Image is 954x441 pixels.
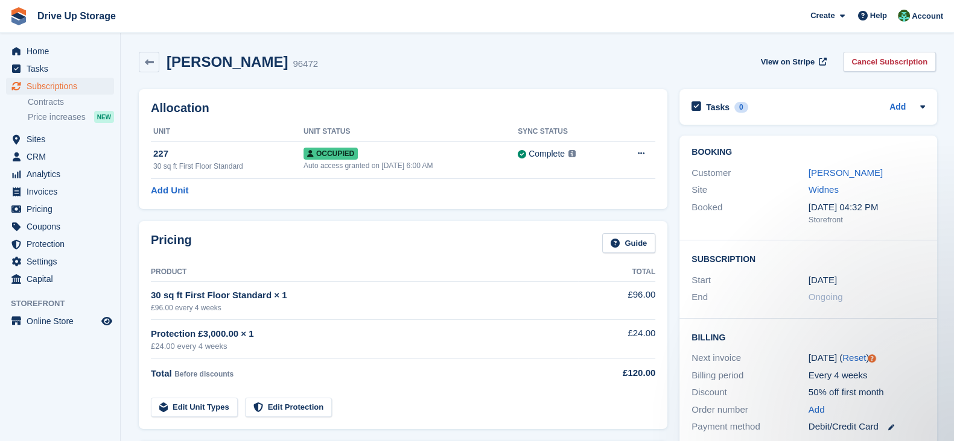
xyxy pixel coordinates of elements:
span: Total [151,368,172,378]
th: Unit Status [304,122,518,142]
a: menu [6,78,114,95]
h2: Pricing [151,233,192,253]
a: Guide [602,233,655,253]
div: End [692,290,809,304]
div: 30 sq ft First Floor Standard [153,161,304,172]
a: menu [6,60,114,77]
h2: Allocation [151,101,655,115]
h2: Booking [692,148,925,157]
a: Add Unit [151,184,188,198]
div: 96472 [293,57,318,71]
div: Booked [692,201,809,226]
time: 2025-07-21 23:00:00 UTC [809,274,837,287]
div: Payment method [692,420,809,434]
span: Online Store [27,313,99,330]
img: stora-icon-8386f47178a22dfd0bd8f6a31ec36ba5ce8667c1dd55bd0f319d3a0aa187defe.svg [10,7,28,25]
img: icon-info-grey-7440780725fd019a000dd9b08b2336e03edf1995a4989e88bcd33f0948082b44.svg [568,150,576,157]
span: Price increases [28,111,86,123]
span: Protection [27,236,99,252]
div: £24.00 every 4 weeks [151,340,578,352]
a: menu [6,218,114,235]
span: Analytics [27,166,99,183]
span: Storefront [11,298,120,310]
div: Next invoice [692,351,809,365]
th: Unit [151,122,304,142]
span: Settings [27,253,99,270]
span: Subscriptions [27,78,99,95]
div: 0 [734,102,748,113]
div: Storefront [809,214,926,226]
a: Drive Up Storage [33,6,121,26]
span: Occupied [304,148,358,160]
a: Cancel Subscription [843,52,936,72]
span: Before discounts [174,370,234,378]
span: CRM [27,148,99,165]
a: menu [6,271,114,287]
img: Camille [898,10,910,22]
div: [DATE] ( ) [809,351,926,365]
th: Product [151,263,578,282]
a: Edit Unit Types [151,398,238,418]
a: Add [889,101,906,114]
a: menu [6,201,114,217]
div: Auto access granted on [DATE] 6:00 AM [304,160,518,171]
div: Discount [692,386,809,399]
div: £120.00 [578,366,655,380]
div: Every 4 weeks [809,369,926,383]
span: Tasks [27,60,99,77]
a: menu [6,236,114,252]
a: Price increases NEW [28,110,114,124]
div: Customer [692,166,809,180]
span: Account [912,10,943,22]
div: Tooltip anchor [867,353,877,364]
span: Home [27,43,99,60]
span: Coupons [27,218,99,235]
div: Order number [692,403,809,417]
a: Reset [842,352,866,363]
div: Debit/Credit Card [809,420,926,434]
span: Capital [27,271,99,287]
th: Total [578,263,655,282]
span: Pricing [27,201,99,217]
a: Widnes [809,184,839,195]
div: Protection £3,000.00 × 1 [151,327,578,341]
a: menu [6,166,114,183]
div: Complete [529,148,565,160]
div: £96.00 every 4 weeks [151,302,578,313]
a: menu [6,131,114,148]
h2: Billing [692,331,925,343]
a: Contracts [28,96,114,108]
a: menu [6,253,114,270]
a: menu [6,43,114,60]
div: 50% off first month [809,386,926,399]
a: [PERSON_NAME] [809,167,883,178]
div: Start [692,274,809,287]
div: 227 [153,147,304,161]
div: [DATE] 04:32 PM [809,201,926,214]
div: 30 sq ft First Floor Standard × 1 [151,289,578,302]
a: View on Stripe [756,52,829,72]
h2: [PERSON_NAME] [167,54,288,70]
a: menu [6,313,114,330]
td: £24.00 [578,320,655,359]
span: Create [810,10,835,22]
span: View on Stripe [761,56,815,68]
span: Help [870,10,887,22]
span: Ongoing [809,292,843,302]
h2: Subscription [692,252,925,264]
div: NEW [94,111,114,123]
div: Site [692,183,809,197]
a: menu [6,148,114,165]
h2: Tasks [706,102,730,113]
span: Sites [27,131,99,148]
a: menu [6,183,114,200]
td: £96.00 [578,281,655,319]
span: Invoices [27,183,99,200]
th: Sync Status [518,122,614,142]
div: Billing period [692,369,809,383]
a: Preview store [100,314,114,328]
a: Edit Protection [245,398,332,418]
a: Add [809,403,825,417]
